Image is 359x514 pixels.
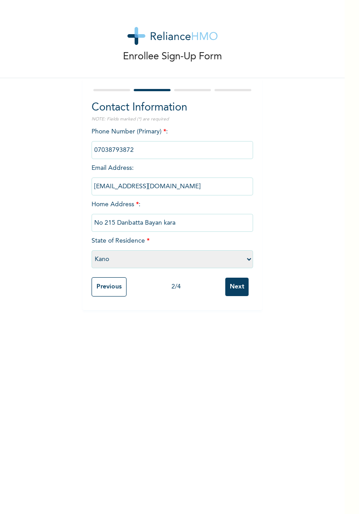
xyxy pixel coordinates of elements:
span: State of Residence [92,238,253,262]
p: NOTE: Fields marked (*) are required [92,116,253,123]
span: Home Address : [92,201,253,226]
p: Enrollee Sign-Up Form [123,49,222,64]
span: Phone Number (Primary) : [92,128,253,153]
input: Enter home address [92,214,253,232]
div: 2 / 4 [127,282,225,292]
h2: Contact Information [92,100,253,116]
input: Enter Primary Phone Number [92,141,253,159]
img: logo [127,27,218,45]
input: Next [225,278,249,296]
span: Email Address : [92,165,253,190]
input: Previous [92,277,127,297]
input: Enter email Address [92,177,253,195]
